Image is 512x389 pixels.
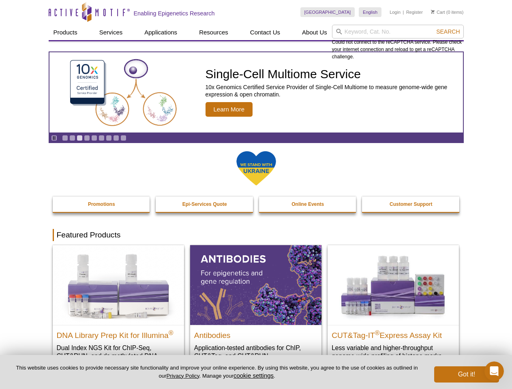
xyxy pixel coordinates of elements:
[51,135,57,141] a: Toggle autoplay
[403,7,404,17] li: |
[94,25,128,40] a: Services
[332,25,464,60] div: Could not connect to the reCAPTCHA service. Please check your internet connection and reload to g...
[190,245,321,325] img: All Antibodies
[434,366,499,383] button: Got it!
[406,9,423,15] a: Register
[106,135,112,141] a: Go to slide 7
[375,329,380,336] sup: ®
[77,135,83,141] a: Go to slide 3
[53,245,184,325] img: DNA Library Prep Kit for Illumina
[245,25,285,40] a: Contact Us
[88,201,115,207] strong: Promotions
[291,201,324,207] strong: Online Events
[436,28,460,35] span: Search
[99,135,105,141] a: Go to slide 6
[139,25,182,40] a: Applications
[49,25,82,40] a: Products
[194,327,317,340] h2: Antibodies
[62,135,68,141] a: Go to slide 1
[431,9,445,15] a: Cart
[236,150,276,186] img: We Stand With Ukraine
[194,25,233,40] a: Resources
[206,68,459,80] h2: Single-Cell Multiome Service
[359,7,381,17] a: English
[194,344,317,360] p: Application-tested antibodies for ChIP, CUT&Tag, and CUT&RUN.
[49,52,463,133] article: Single-Cell Multiome Service
[206,83,459,98] p: 10x Genomics Certified Service Provider of Single-Cell Multiome to measure genome-wide gene expre...
[53,245,184,376] a: DNA Library Prep Kit for Illumina DNA Library Prep Kit for Illumina® Dual Index NGS Kit for ChIP-...
[166,373,199,379] a: Privacy Policy
[113,135,119,141] a: Go to slide 8
[156,197,254,212] a: Epi-Services Quote
[53,229,460,241] h2: Featured Products
[69,135,75,141] a: Go to slide 2
[390,201,432,207] strong: Customer Support
[431,10,435,14] img: Your Cart
[120,135,126,141] a: Go to slide 9
[434,28,462,35] button: Search
[134,10,215,17] h2: Enabling Epigenetics Research
[84,135,90,141] a: Go to slide 4
[259,197,357,212] a: Online Events
[332,327,455,340] h2: CUT&Tag-IT Express Assay Kit
[362,197,460,212] a: Customer Support
[53,197,151,212] a: Promotions
[182,201,227,207] strong: Epi-Services Quote
[332,25,464,38] input: Keyword, Cat. No.
[332,344,455,360] p: Less variable and higher-throughput genome-wide profiling of histone marks​.
[13,364,421,380] p: This website uses cookies to provide necessary site functionality and improve your online experie...
[91,135,97,141] a: Go to slide 5
[190,245,321,368] a: All Antibodies Antibodies Application-tested antibodies for ChIP, CUT&Tag, and CUT&RUN.
[390,9,401,15] a: Login
[297,25,332,40] a: About Us
[234,372,274,379] button: cookie settings
[57,344,180,368] p: Dual Index NGS Kit for ChIP-Seq, CUT&RUN, and ds methylated DNA assays.
[49,52,463,133] a: Single-Cell Multiome Service Single-Cell Multiome Service 10x Genomics Certified Service Provider...
[300,7,355,17] a: [GEOGRAPHIC_DATA]
[328,245,459,325] img: CUT&Tag-IT® Express Assay Kit
[169,329,174,336] sup: ®
[57,327,180,340] h2: DNA Library Prep Kit for Illumina
[62,56,184,130] img: Single-Cell Multiome Service
[328,245,459,368] a: CUT&Tag-IT® Express Assay Kit CUT&Tag-IT®Express Assay Kit Less variable and higher-throughput ge...
[206,102,253,117] span: Learn More
[484,361,504,381] iframe: Intercom live chat
[431,7,464,17] li: (0 items)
